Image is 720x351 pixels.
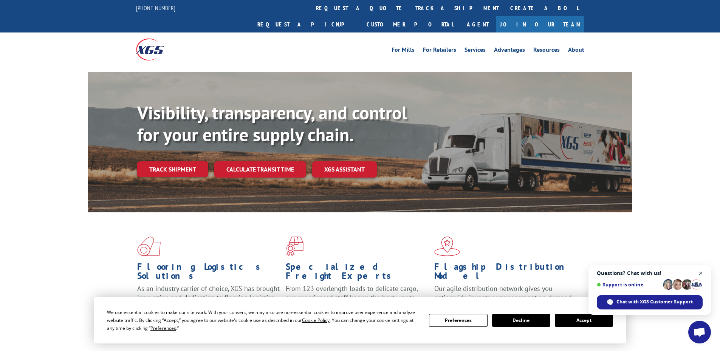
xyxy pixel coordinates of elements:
span: Preferences [150,325,176,331]
a: [PHONE_NUMBER] [136,4,175,12]
a: Customer Portal [361,16,459,32]
button: Accept [555,314,613,327]
a: Services [465,47,486,55]
h1: Flooring Logistics Solutions [137,262,280,284]
a: Open chat [688,321,711,343]
button: Preferences [429,314,487,327]
a: Calculate transit time [214,161,306,178]
div: Cookie Consent Prompt [94,297,626,343]
a: Agent [459,16,496,32]
a: About [568,47,584,55]
a: For Mills [392,47,415,55]
a: Join Our Team [496,16,584,32]
h1: Flagship Distribution Model [434,262,577,284]
h1: Specialized Freight Experts [286,262,429,284]
div: We use essential cookies to make our site work. With your consent, we may also use non-essential ... [107,308,420,332]
a: For Retailers [423,47,456,55]
b: Visibility, transparency, and control for your entire supply chain. [137,101,407,146]
span: Questions? Chat with us! [597,270,703,276]
img: xgs-icon-flagship-distribution-model-red [434,237,460,256]
span: As an industry carrier of choice, XGS has brought innovation and dedication to flooring logistics... [137,284,280,311]
button: Decline [492,314,550,327]
img: xgs-icon-total-supply-chain-intelligence-red [137,237,161,256]
a: Track shipment [137,161,208,177]
a: XGS ASSISTANT [312,161,377,178]
a: Request a pickup [252,16,361,32]
span: Chat with XGS Customer Support [616,298,693,305]
a: Resources [533,47,560,55]
a: Advantages [494,47,525,55]
p: From 123 overlength loads to delicate cargo, our experienced staff knows the best way to move you... [286,284,429,318]
img: xgs-icon-focused-on-flooring-red [286,237,303,256]
span: Our agile distribution network gives you nationwide inventory management on demand. [434,284,573,302]
span: Support is online [597,282,660,288]
span: Cookie Policy [302,317,330,323]
span: Chat with XGS Customer Support [597,295,703,309]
